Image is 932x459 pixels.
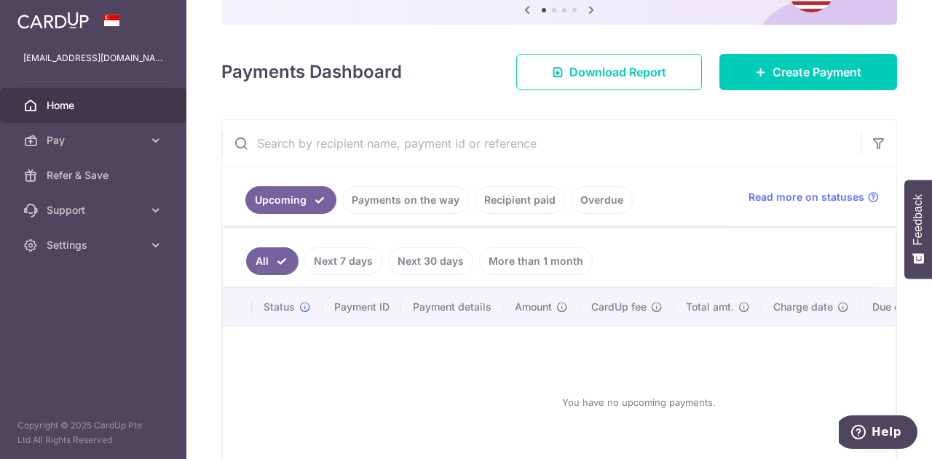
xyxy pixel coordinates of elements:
[342,186,469,214] a: Payments on the way
[47,168,143,183] span: Refer & Save
[264,300,295,314] span: Status
[388,247,473,275] a: Next 30 days
[245,186,336,214] a: Upcoming
[571,186,633,214] a: Overdue
[749,190,864,204] span: Read more on statuses
[401,288,503,326] th: Payment details
[47,238,143,252] span: Settings
[569,63,666,81] span: Download Report
[839,415,917,452] iframe: Opens a widget where you can find more information
[479,247,593,275] a: More than 1 month
[591,300,647,314] span: CardUp fee
[773,300,833,314] span: Charge date
[912,194,925,245] span: Feedback
[221,59,402,85] h4: Payments Dashboard
[47,203,143,217] span: Support
[323,288,401,326] th: Payment ID
[304,247,382,275] a: Next 7 days
[516,54,702,90] a: Download Report
[686,300,734,314] span: Total amt.
[23,51,163,65] p: [EMAIL_ADDRESS][DOMAIN_NAME]
[749,190,879,204] a: Read more on statuses
[475,186,565,214] a: Recipient paid
[872,300,916,314] span: Due date
[719,54,897,90] a: Create Payment
[47,133,143,148] span: Pay
[47,98,143,113] span: Home
[246,247,299,275] a: All
[222,120,861,167] input: Search by recipient name, payment id or reference
[904,180,932,279] button: Feedback - Show survey
[17,12,89,29] img: CardUp
[773,63,861,81] span: Create Payment
[515,300,552,314] span: Amount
